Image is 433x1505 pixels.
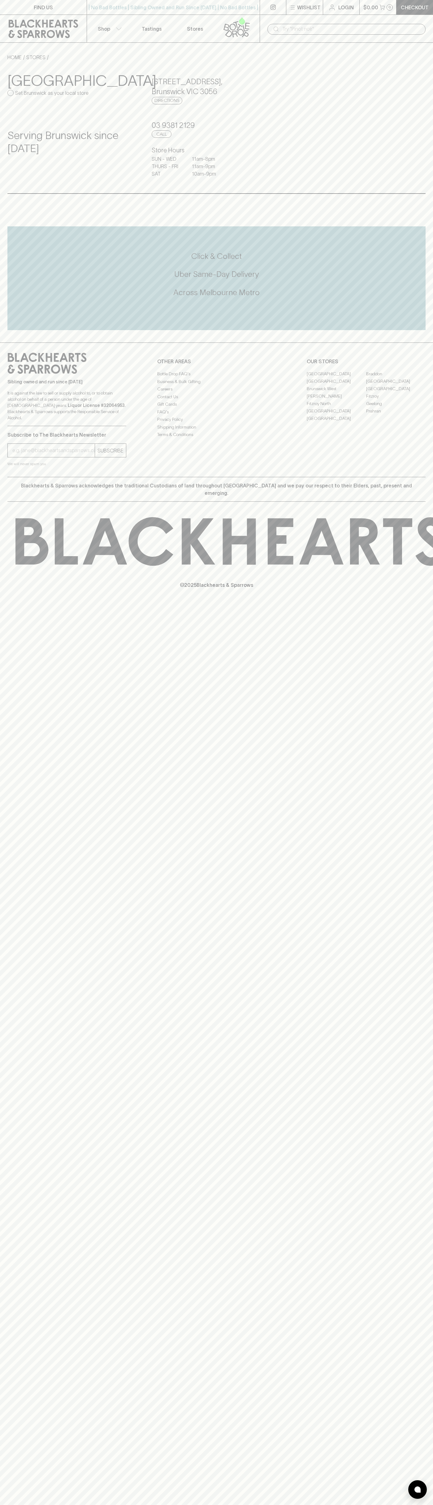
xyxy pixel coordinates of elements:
p: Checkout [401,4,429,11]
p: Wishlist [297,4,321,11]
h5: 03 9381 2129 [152,120,281,130]
p: Blackhearts & Sparrows acknowledges the traditional Custodians of land throughout [GEOGRAPHIC_DAT... [12,482,421,497]
p: We will never spam you [7,461,126,467]
a: [GEOGRAPHIC_DATA] [366,377,426,385]
a: Fitzroy North [307,400,366,407]
a: Business & Bulk Gifting [157,378,276,385]
a: Fitzroy [366,392,426,400]
p: THURS - FRI [152,163,183,170]
a: [GEOGRAPHIC_DATA] [307,407,366,415]
p: FIND US [34,4,53,11]
h5: [STREET_ADDRESS] , Brunswick VIC 3056 [152,77,281,97]
a: Gift Cards [157,401,276,408]
p: SUBSCRIBE [97,447,123,454]
a: Tastings [130,15,173,42]
h4: Serving Brunswick since [DATE] [7,129,137,155]
a: Call [152,130,171,138]
a: Bottle Drop FAQ's [157,370,276,378]
h5: Click & Collect [7,251,426,261]
a: Shipping Information [157,423,276,431]
p: SAT [152,170,183,177]
p: Sibling owned and run since [DATE] [7,379,126,385]
a: Prahran [366,407,426,415]
p: Stores [187,25,203,33]
h6: Store Hours [152,145,281,155]
p: Shop [98,25,110,33]
a: [GEOGRAPHIC_DATA] [307,377,366,385]
p: 11am - 9pm [192,163,223,170]
a: [GEOGRAPHIC_DATA] [307,370,366,377]
button: Shop [87,15,130,42]
p: Subscribe to The Blackhearts Newsletter [7,431,126,438]
strong: Liquor License #32064953 [68,403,125,408]
p: OTHER AREAS [157,358,276,365]
a: Contact Us [157,393,276,400]
a: Directions [152,97,182,104]
p: SUN - WED [152,155,183,163]
a: [GEOGRAPHIC_DATA] [307,415,366,422]
h5: Uber Same-Day Delivery [7,269,426,279]
p: Tastings [142,25,162,33]
p: Login [338,4,354,11]
a: STORES [26,55,45,60]
a: HOME [7,55,22,60]
p: $0.00 [363,4,378,11]
p: 10am - 9pm [192,170,223,177]
a: FAQ's [157,408,276,416]
a: Brunswick West [307,385,366,392]
a: Geelong [366,400,426,407]
a: Stores [173,15,217,42]
a: Terms & Conditions [157,431,276,438]
a: Braddon [366,370,426,377]
a: Privacy Policy [157,416,276,423]
a: [GEOGRAPHIC_DATA] [366,385,426,392]
a: Careers [157,386,276,393]
p: 11am - 8pm [192,155,223,163]
p: 0 [388,6,391,9]
h3: [GEOGRAPHIC_DATA] [7,72,137,89]
input: e.g. jane@blackheartsandsparrows.com.au [12,446,95,456]
p: It is against the law to sell or supply alcohol to, or to obtain alcohol on behalf of a person un... [7,390,126,421]
h5: Across Melbourne Metro [7,287,426,298]
input: Try "Pinot noir" [282,24,421,34]
p: Set Brunswick as your local store [15,89,89,97]
p: OUR STORES [307,358,426,365]
img: bubble-icon [414,1486,421,1493]
div: Call to action block [7,226,426,330]
a: [PERSON_NAME] [307,392,366,400]
button: SUBSCRIBE [95,444,126,457]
